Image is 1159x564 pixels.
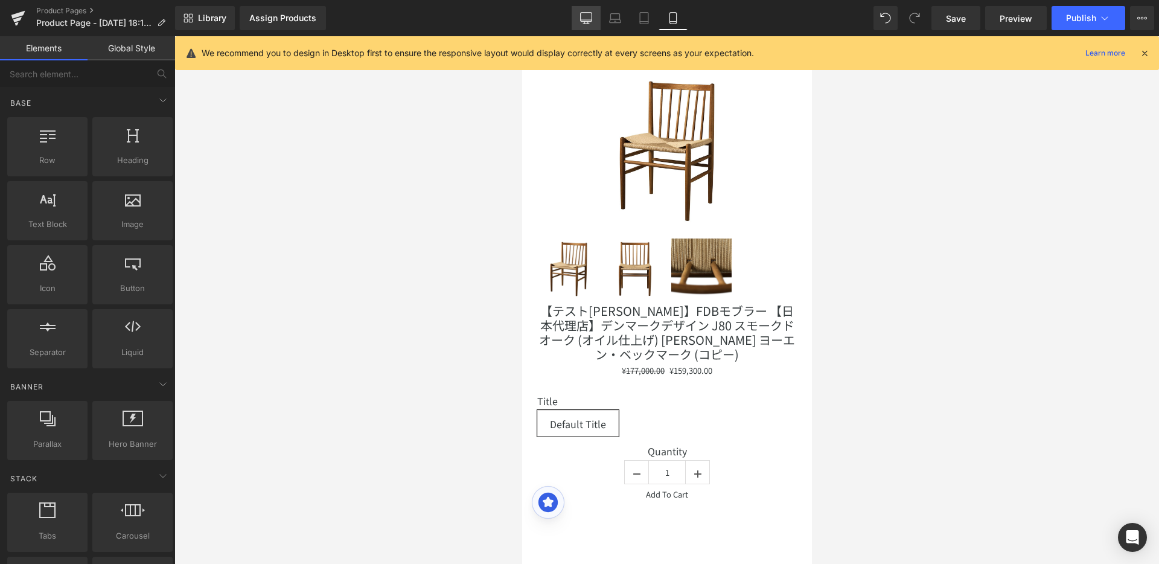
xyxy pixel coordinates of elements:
[96,438,169,450] span: Hero Banner
[36,6,175,16] a: Product Pages
[198,13,226,24] span: Library
[11,346,84,359] span: Separator
[11,282,84,295] span: Icon
[15,409,275,424] label: Quantity
[36,18,152,28] span: Product Page - [DATE] 18:10:59
[1130,6,1154,30] button: More
[96,282,169,295] span: Button
[28,374,84,400] span: Default Title
[1081,46,1130,60] a: Learn more
[11,218,84,231] span: Text Block
[96,218,169,231] span: Image
[83,202,147,266] a: 【テスト竹内】FDBモブラー 【日本代理店】デンマークデザイン J80 スモークドオーク (オイル仕上げ) Jorgen Baekmark ヨーエン・ベックマーク (コピー)
[16,202,77,263] img: FDBモブラー 【日本代理店】デンマークデザイン J80 スモークドオーク (オイル仕上げ) Jorgen Baekmark ヨーエン・ベックマーク
[659,6,688,30] a: Mobile
[249,13,316,23] div: Assign Products
[1000,12,1032,25] span: Preview
[601,6,630,30] a: Laptop
[630,6,659,30] a: Tablet
[9,473,39,484] span: Stack
[96,530,169,542] span: Carousel
[1118,523,1147,552] div: Open Intercom Messenger
[946,12,966,25] span: Save
[11,530,84,542] span: Tabs
[124,452,166,464] button: Add To Cart
[149,202,209,263] img: 【テスト竹内】FDBモブラー 【日本代理店】デンマークデザイン J80 スモークドオーク (オイル仕上げ) Jorgen Baekmark ヨーエン・ベックマーク (コピー)
[96,346,169,359] span: Liquid
[1066,13,1096,23] span: Publish
[15,268,275,325] a: 【テスト[PERSON_NAME]】FDBモブラー 【日本代理店】デンマークデザイン J80 スモークドオーク (オイル仕上げ) [PERSON_NAME] ヨーエン・ベックマーク (コピー)
[902,6,927,30] button: Redo
[873,6,898,30] button: Undo
[202,46,754,60] p: We recommend you to design in Desktop first to ensure the responsive layout would display correct...
[16,202,80,266] a: FDBモブラー 【日本代理店】デンマークデザイン J80 スモークドオーク (オイル仕上げ) Jorgen Baekmark ヨーエン・ベックマーク
[985,6,1047,30] a: Preview
[15,359,275,374] label: Title
[83,202,143,263] img: 【テスト竹内】FDBモブラー 【日本代理店】デンマークデザイン J80 スモークドオーク (オイル仕上げ) Jorgen Baekmark ヨーエン・ベックマーク (コピー)
[9,381,45,393] span: Banner
[11,154,84,167] span: Row
[11,438,84,450] span: Parallax
[88,36,175,60] a: Global Style
[100,328,142,340] span: ¥177,000.00
[9,97,33,109] span: Base
[149,202,213,266] a: 【テスト竹内】FDBモブラー 【日本代理店】デンマークデザイン J80 スモークドオーク (オイル仕上げ) Jorgen Baekmark ヨーエン・ベックマーク (コピー)
[67,36,223,192] img: 【テスト竹内】FDBモブラー 【日本代理店】デンマークデザイン J80 スモークドオーク (オイル仕上げ) Jorgen Baekmark ヨーエン・ベックマーク (コピー)
[175,6,235,30] a: New Library
[572,6,601,30] a: Desktop
[1052,6,1125,30] button: Publish
[96,154,169,167] span: Heading
[147,328,190,341] span: ¥159,300.00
